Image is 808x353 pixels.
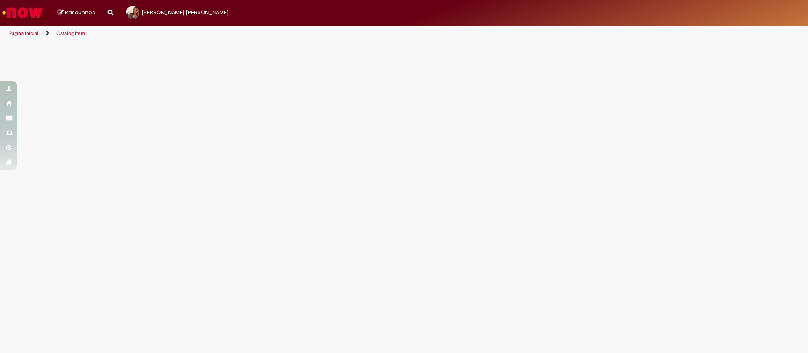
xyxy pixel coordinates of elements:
[56,30,85,37] a: Catalog Item
[58,9,95,17] a: Rascunhos
[142,9,229,16] span: [PERSON_NAME] [PERSON_NAME]
[9,30,38,37] a: Página inicial
[1,4,44,21] img: ServiceNow
[65,8,95,16] span: Rascunhos
[6,26,532,41] ul: Trilhas de página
